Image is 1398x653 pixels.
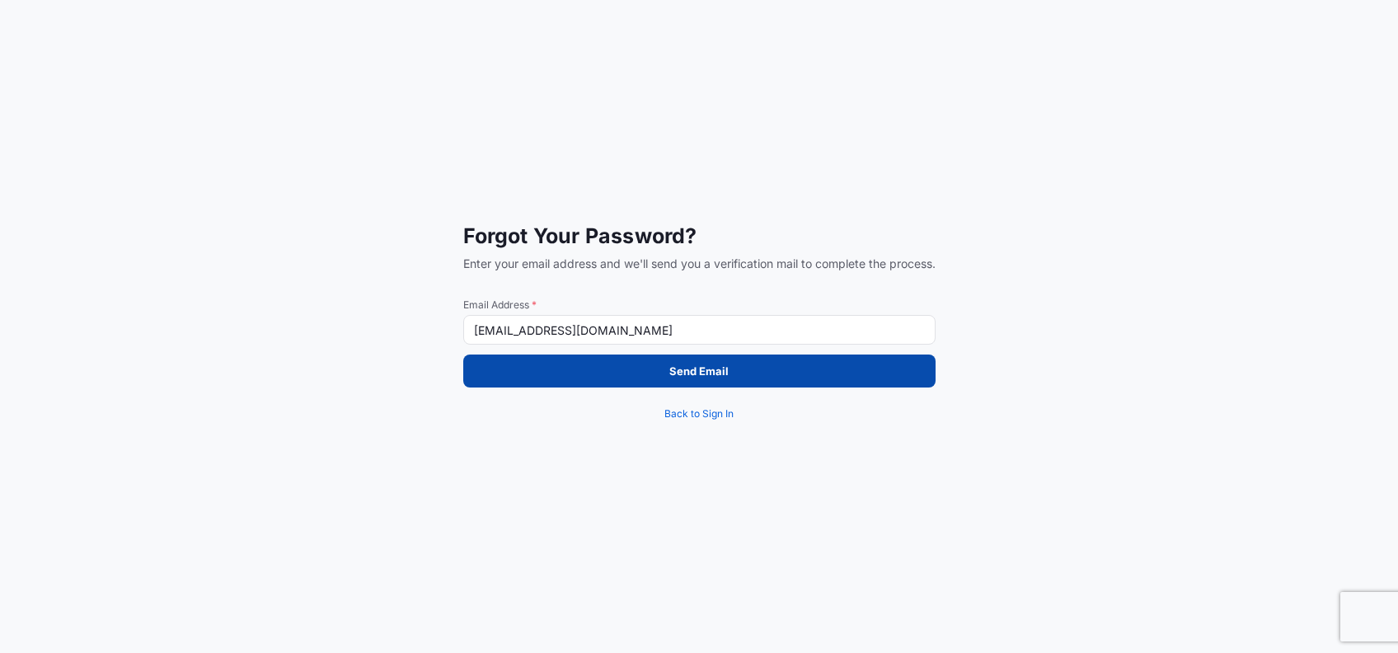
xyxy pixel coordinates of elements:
input: example@gmail.com [463,315,936,345]
span: Forgot Your Password? [463,223,936,249]
button: Send Email [463,355,936,388]
a: Back to Sign In [463,397,936,430]
span: Back to Sign In [664,406,734,422]
p: Send Email [669,363,729,379]
span: Enter your email address and we'll send you a verification mail to complete the process. [463,256,936,272]
span: Email Address [463,298,936,312]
